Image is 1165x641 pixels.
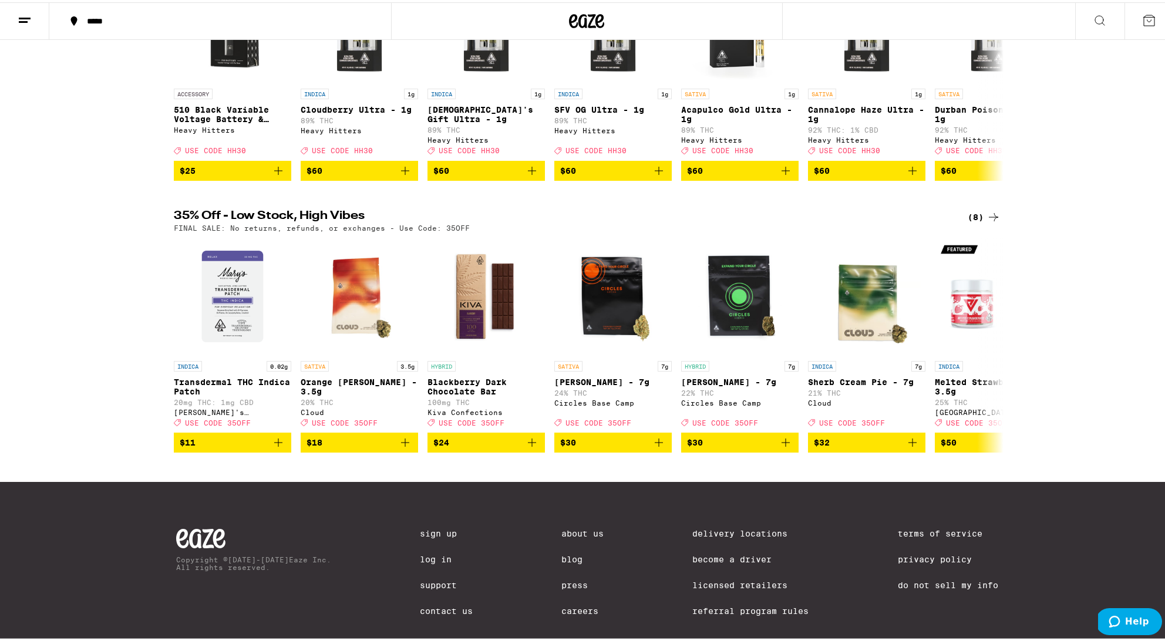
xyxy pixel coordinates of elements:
[420,552,473,562] a: Log In
[427,396,545,404] p: 100mg THC
[554,375,672,384] p: [PERSON_NAME] - 7g
[681,375,799,384] p: [PERSON_NAME] - 7g
[935,430,1052,450] button: Add to bag
[174,208,943,222] h2: 35% Off - Low Stock, High Vibes
[968,208,1001,222] a: (8)
[692,552,809,562] a: Become a Driver
[180,436,196,445] span: $11
[911,86,925,97] p: 1g
[808,124,925,131] p: 92% THC: 1% CBD
[174,235,291,430] a: Open page for Transdermal THC Indica Patch from Mary's Medicinals
[561,578,604,588] a: Press
[420,527,473,536] a: Sign Up
[427,430,545,450] button: Add to bag
[397,359,418,369] p: 3.5g
[427,158,545,178] button: Add to bag
[554,124,672,132] div: Heavy Hitters
[941,436,957,445] span: $50
[946,417,1012,424] span: USE CODE 35OFF
[808,387,925,394] p: 21% THC
[784,86,799,97] p: 1g
[658,359,672,369] p: 7g
[898,578,998,588] a: Do Not Sell My Info
[681,235,799,353] img: Circles Base Camp - Lantz - 7g
[681,387,799,394] p: 22% THC
[174,396,291,404] p: 20mg THC: 1mg CBD
[554,359,582,369] p: SATIVA
[692,145,753,153] span: USE CODE HH30
[312,417,378,424] span: USE CODE 35OFF
[560,164,576,173] span: $60
[185,417,251,424] span: USE CODE 35OFF
[681,158,799,178] button: Add to bag
[692,604,809,613] a: Referral Program Rules
[681,430,799,450] button: Add to bag
[681,134,799,141] div: Heavy Hitters
[554,430,672,450] button: Add to bag
[427,134,545,141] div: Heavy Hitters
[301,406,418,414] div: Cloud
[554,86,582,97] p: INDICA
[180,164,196,173] span: $25
[174,235,291,353] img: Mary's Medicinals - Transdermal THC Indica Patch
[935,124,1052,131] p: 92% THC
[808,375,925,384] p: Sherb Cream Pie - 7g
[808,103,925,122] p: Cannalope Haze Ultra - 1g
[420,578,473,588] a: Support
[174,430,291,450] button: Add to bag
[420,604,473,613] a: Contact Us
[681,359,709,369] p: HYBRID
[427,124,545,131] p: 89% THC
[531,86,545,97] p: 1g
[692,527,809,536] a: Delivery Locations
[174,406,291,414] div: [PERSON_NAME]'s Medicinals
[301,396,418,404] p: 20% THC
[935,86,963,97] p: SATIVA
[433,164,449,173] span: $60
[554,114,672,122] p: 89% THC
[658,86,672,97] p: 1g
[561,527,604,536] a: About Us
[439,417,504,424] span: USE CODE 35OFF
[935,103,1052,122] p: Durban Poison Ultra - 1g
[819,145,880,153] span: USE CODE HH30
[935,396,1052,404] p: 25% THC
[174,103,291,122] p: 510 Black Variable Voltage Battery & Charger
[935,235,1052,353] img: Ember Valley - Melted Strawberries - 3.5g
[554,158,672,178] button: Add to bag
[307,164,322,173] span: $60
[935,375,1052,394] p: Melted Strawberries - 3.5g
[898,527,998,536] a: Terms of Service
[301,103,418,112] p: Cloudberry Ultra - 1g
[404,86,418,97] p: 1g
[565,145,627,153] span: USE CODE HH30
[301,430,418,450] button: Add to bag
[185,145,246,153] span: USE CODE HH30
[554,387,672,394] p: 24% THC
[301,114,418,122] p: 89% THC
[681,103,799,122] p: Acapulco Gold Ultra - 1g
[681,86,709,97] p: SATIVA
[554,397,672,404] div: Circles Base Camp
[692,417,758,424] span: USE CODE 35OFF
[935,235,1052,430] a: Open page for Melted Strawberries - 3.5g from Ember Valley
[560,436,576,445] span: $30
[554,103,672,112] p: SFV OG Ultra - 1g
[808,134,925,141] div: Heavy Hitters
[427,359,456,369] p: HYBRID
[301,158,418,178] button: Add to bag
[427,235,545,353] img: Kiva Confections - Blackberry Dark Chocolate Bar
[1098,606,1162,635] iframe: Opens a widget where you can find more information
[808,86,836,97] p: SATIVA
[301,235,418,353] img: Cloud - Orange Runtz - 3.5g
[808,235,925,353] img: Cloud - Sherb Cream Pie - 7g
[692,578,809,588] a: Licensed Retailers
[174,86,213,97] p: ACCESSORY
[819,417,885,424] span: USE CODE 35OFF
[935,134,1052,141] div: Heavy Hitters
[176,554,331,569] p: Copyright © [DATE]-[DATE] Eaze Inc. All rights reserved.
[427,103,545,122] p: [DEMOGRAPHIC_DATA]'s Gift Ultra - 1g
[439,145,500,153] span: USE CODE HH30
